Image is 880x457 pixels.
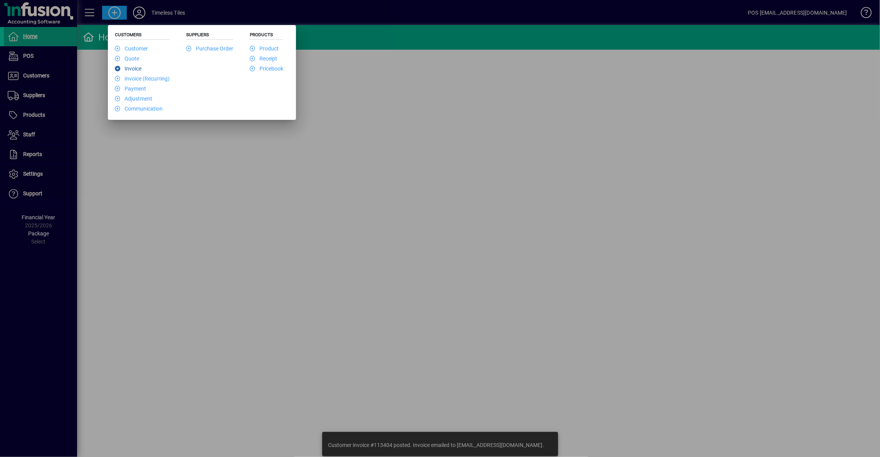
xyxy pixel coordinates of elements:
a: Invoice (Recurring) [115,76,170,82]
a: Invoice [115,66,141,72]
a: Payment [115,86,146,92]
a: Quote [115,55,139,62]
h5: Products [250,32,283,40]
h5: Suppliers [186,32,233,40]
a: Purchase Order [186,45,233,52]
a: Pricebook [250,66,283,72]
a: Receipt [250,55,277,62]
a: Customer [115,45,148,52]
h5: Customers [115,32,170,40]
a: Product [250,45,279,52]
a: Communication [115,106,163,112]
a: Adjustment [115,96,152,102]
